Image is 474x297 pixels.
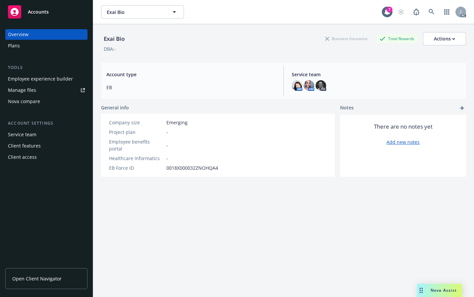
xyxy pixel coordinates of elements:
div: Employee benefits portal [109,138,164,152]
span: Open Client Navigator [12,275,62,282]
div: Plans [8,40,20,51]
a: Start snowing [394,5,408,19]
div: Total Rewards [376,34,418,43]
a: Manage files [5,85,88,95]
a: Service team [5,129,88,140]
span: There are no notes yet [374,123,433,131]
a: Employee experience builder [5,74,88,84]
div: Project plan [109,129,164,136]
img: photo [316,80,326,91]
div: DBA: - [104,45,116,52]
div: Healthcare Informatics [109,155,164,162]
div: Exai Bio [101,34,127,43]
span: Service team [292,71,461,78]
a: Client features [5,141,88,151]
div: Account settings [5,120,88,127]
span: EB [106,84,275,91]
a: Search [425,5,438,19]
button: Exai Bio [101,5,184,19]
a: add [458,104,466,112]
a: Switch app [440,5,453,19]
div: Employee experience builder [8,74,73,84]
a: Report a Bug [410,5,423,19]
div: 7 [386,7,392,13]
span: Accounts [28,9,49,15]
span: Emerging [166,119,188,126]
span: General info [101,104,129,111]
span: Notes [340,104,354,112]
span: - [166,155,168,162]
span: - [166,129,168,136]
a: Plans [5,40,88,51]
a: Client access [5,152,88,162]
div: Company size [109,119,164,126]
a: Nova compare [5,96,88,107]
span: - [166,142,168,149]
div: Overview [8,29,29,40]
div: Actions [434,32,455,45]
img: photo [292,80,302,91]
a: Accounts [5,3,88,21]
span: Account type [106,71,275,78]
a: Overview [5,29,88,40]
div: Service team [8,129,36,140]
div: Tools [5,64,88,71]
div: Client features [8,141,41,151]
div: Client access [8,152,37,162]
div: Manage files [8,85,36,95]
div: Drag to move [417,284,425,297]
button: Nova Assist [417,284,462,297]
div: Nova compare [8,96,40,107]
a: Add new notes [386,139,420,146]
span: Exai Bio [107,9,164,16]
div: Business Insurance [322,34,371,43]
div: EB Force ID [109,164,164,171]
button: Actions [423,32,466,45]
span: 0018X000032ZNOHQA4 [166,164,218,171]
img: photo [304,80,314,91]
span: Nova Assist [431,287,457,293]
